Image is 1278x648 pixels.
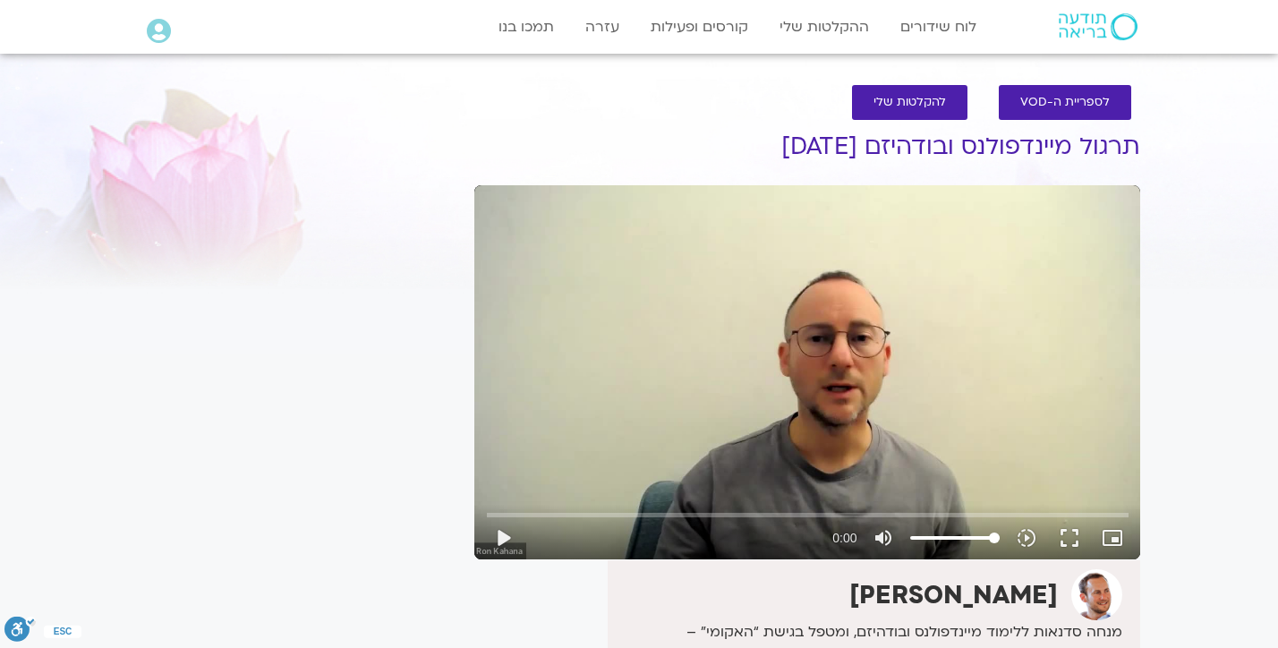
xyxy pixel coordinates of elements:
[1071,569,1122,620] img: רון כהנא
[771,10,878,44] a: ההקלטות שלי
[999,85,1131,120] a: לספריית ה-VOD
[1059,13,1137,40] img: תודעה בריאה
[852,85,967,120] a: להקלטות שלי
[873,96,946,109] span: להקלטות שלי
[576,10,628,44] a: עזרה
[1020,96,1110,109] span: לספריית ה-VOD
[849,578,1058,612] strong: [PERSON_NAME]
[891,10,985,44] a: לוח שידורים
[474,133,1140,160] h1: תרגול מיינדפולנס ובודהיזם [DATE]
[642,10,757,44] a: קורסים ופעילות
[490,10,563,44] a: תמכו בנו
